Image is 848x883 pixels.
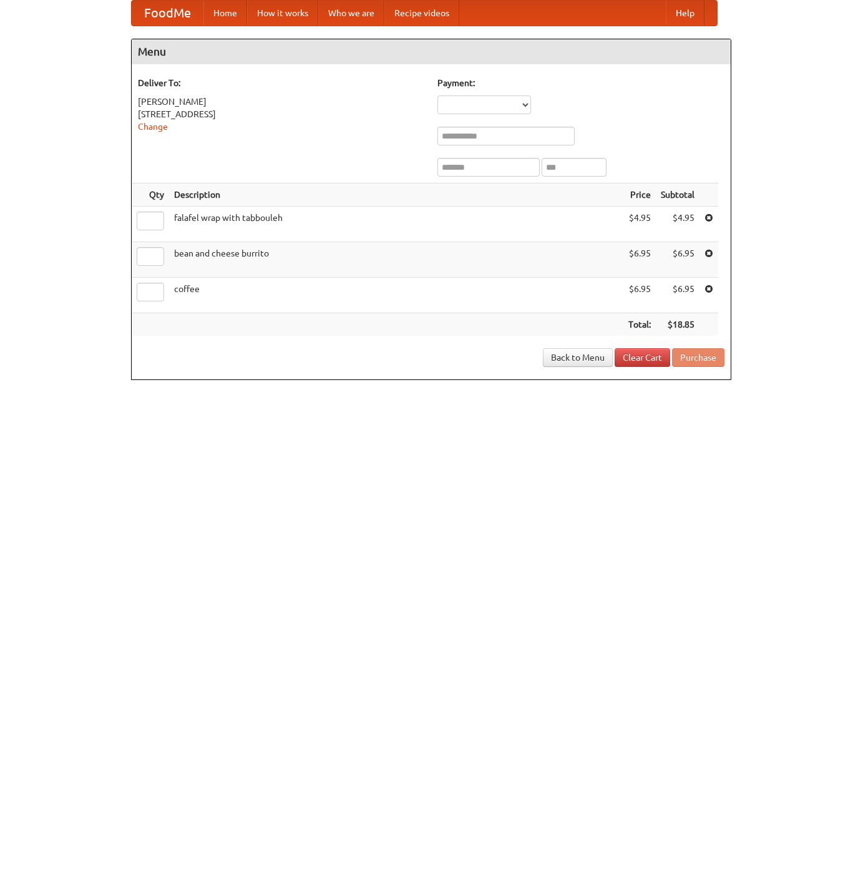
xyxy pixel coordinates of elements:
[203,1,247,26] a: Home
[543,348,613,367] a: Back to Menu
[132,1,203,26] a: FoodMe
[138,122,168,132] a: Change
[138,95,425,108] div: [PERSON_NAME]
[132,183,169,207] th: Qty
[138,108,425,120] div: [STREET_ADDRESS]
[132,39,731,64] h4: Menu
[672,348,724,367] button: Purchase
[169,207,623,242] td: falafel wrap with tabbouleh
[656,183,699,207] th: Subtotal
[623,242,656,278] td: $6.95
[247,1,318,26] a: How it works
[169,278,623,313] td: coffee
[384,1,459,26] a: Recipe videos
[656,207,699,242] td: $4.95
[666,1,704,26] a: Help
[169,183,623,207] th: Description
[318,1,384,26] a: Who we are
[437,77,724,89] h5: Payment:
[656,313,699,336] th: $18.85
[623,183,656,207] th: Price
[615,348,670,367] a: Clear Cart
[169,242,623,278] td: bean and cheese burrito
[138,77,425,89] h5: Deliver To:
[623,207,656,242] td: $4.95
[656,278,699,313] td: $6.95
[623,278,656,313] td: $6.95
[623,313,656,336] th: Total:
[656,242,699,278] td: $6.95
